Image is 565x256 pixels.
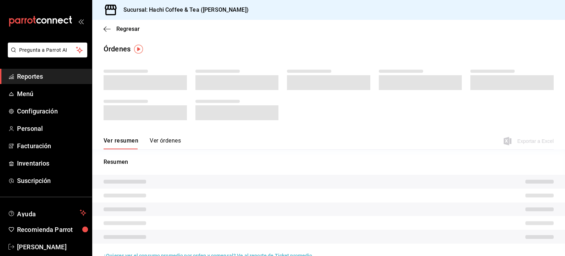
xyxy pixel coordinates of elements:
span: Recomienda Parrot [17,225,86,234]
span: [PERSON_NAME] [17,242,86,252]
span: Pregunta a Parrot AI [19,46,76,54]
button: Ver órdenes [150,137,181,149]
div: navigation tabs [104,137,181,149]
span: Inventarios [17,158,86,168]
img: Tooltip marker [134,45,143,54]
span: Reportes [17,72,86,81]
span: Facturación [17,141,86,151]
span: Regresar [116,26,140,32]
button: Pregunta a Parrot AI [8,43,87,57]
span: Personal [17,124,86,133]
button: Ver resumen [104,137,138,149]
p: Resumen [104,158,554,166]
button: open_drawer_menu [78,18,84,24]
h3: Sucursal: Hachi Coffee & Tea ([PERSON_NAME]) [118,6,249,14]
button: Regresar [104,26,140,32]
div: Órdenes [104,44,131,54]
span: Suscripción [17,176,86,185]
span: Ayuda [17,208,77,217]
a: Pregunta a Parrot AI [5,51,87,59]
span: Configuración [17,106,86,116]
span: Menú [17,89,86,99]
